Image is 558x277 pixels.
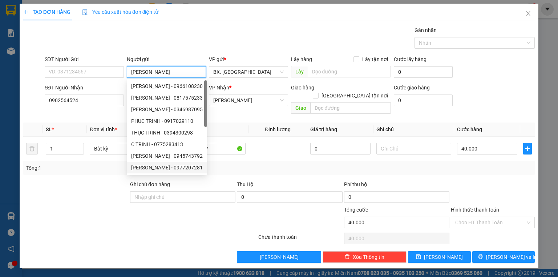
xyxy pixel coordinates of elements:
span: Lấy hàng [291,56,312,62]
span: close [525,11,531,16]
span: plus [23,9,28,15]
span: save [416,254,421,260]
span: Giao [291,102,310,114]
div: [PERSON_NAME] - 0817575233 [131,94,203,102]
label: Hình thức thanh toán [451,207,499,213]
span: VP Nhận [209,85,229,91]
div: Người gửi [127,55,206,63]
span: Thu Hộ [237,181,254,187]
label: Gán nhãn [415,27,437,33]
div: PHUC TRINH - 0917029110 [131,117,203,125]
span: BX. Ninh Sơn [213,67,284,77]
div: PHÚC TRINH - 0977207281 [127,162,207,173]
div: LỘC TRINH - 0945743792 [127,150,207,162]
img: icon [82,9,88,15]
span: Lấy tận nơi [359,55,391,63]
div: PHUC TRINH - 0917029110 [127,115,207,127]
div: C TRINH - 0775283413 [127,138,207,150]
span: [PERSON_NAME] [260,253,299,261]
span: [GEOGRAPHIC_DATA] tận nơi [319,92,391,100]
span: SL [46,127,52,132]
span: Giao hàng [291,85,314,91]
span: printer [478,254,483,260]
span: Định lượng [265,127,291,132]
button: deleteXóa Thông tin [323,251,407,263]
div: [PERSON_NAME] - 0346987095 [131,105,203,113]
input: Cước lấy hàng [394,66,453,78]
div: THỤC TRINH - 0394300298 [131,129,203,137]
button: [PERSON_NAME] [237,251,321,263]
input: Cước giao hàng [394,95,453,106]
button: printer[PERSON_NAME] và In [472,251,535,263]
span: Bất kỳ [94,143,160,154]
span: Giá trị hàng [310,127,337,132]
span: plus [523,146,531,152]
div: Tổng: 1 [26,164,216,172]
b: An Anh Limousine [9,47,40,81]
div: THỤC TRINH - 0394300298 [127,127,207,138]
button: save[PERSON_NAME] [408,251,471,263]
th: Ghi chú [373,123,454,137]
div: NGỌC TRINH - 0346987095 [127,104,207,115]
label: Cước giao hàng [394,85,430,91]
div: Phí thu hộ [344,180,449,191]
span: Cước hàng [457,127,482,132]
span: An Dương Vương [213,95,284,106]
span: Yêu cầu xuất hóa đơn điện tử [82,9,159,15]
span: TẠO ĐƠN HÀNG [23,9,70,15]
b: Biên nhận gởi hàng hóa [47,11,70,70]
button: plus [523,143,532,154]
div: VP gửi [209,55,288,63]
label: Ghi chú đơn hàng [130,181,170,187]
div: NGỌC TRINH - 0966108230 [127,80,207,92]
div: Chưa thanh toán [258,233,343,246]
span: Tổng cước [344,207,368,213]
div: C TRINH - 0775283413 [131,140,203,148]
span: delete [345,254,350,260]
input: Dọc đường [308,66,391,77]
input: VD: Bàn, Ghế [171,143,246,154]
span: [PERSON_NAME] [424,253,463,261]
button: Close [518,4,538,24]
div: [PERSON_NAME] - 0945743792 [131,152,203,160]
input: Ghi Chú [376,143,451,154]
input: 0 [310,143,371,154]
span: Xóa Thông tin [353,253,384,261]
input: Ghi chú đơn hàng [130,191,235,203]
div: SĐT Người Nhận [45,84,124,92]
input: Dọc đường [310,102,391,114]
button: delete [26,143,38,154]
span: [PERSON_NAME] và In [486,253,537,261]
div: [PERSON_NAME] - 0977207281 [131,164,203,172]
label: Cước lấy hàng [394,56,426,62]
span: Lấy [291,66,308,77]
div: [PERSON_NAME] - 0966108230 [131,82,203,90]
span: Đơn vị tính [90,127,117,132]
div: SĐT Người Gửi [45,55,124,63]
div: THÁI THỤC TRINH - 0817575233 [127,92,207,104]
